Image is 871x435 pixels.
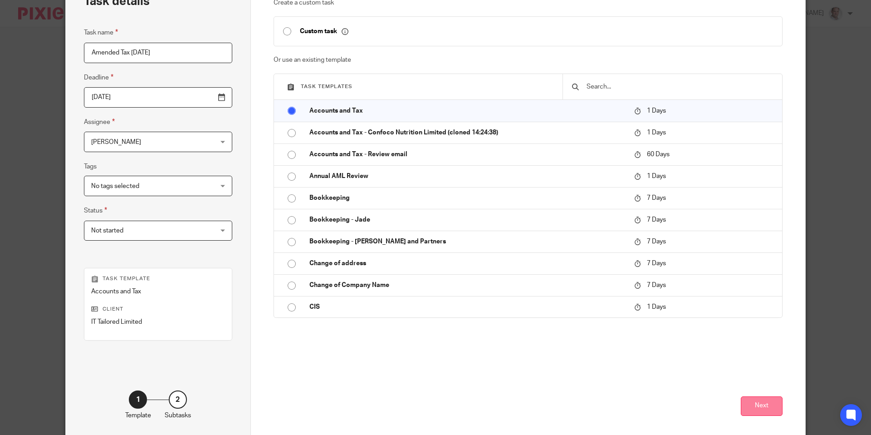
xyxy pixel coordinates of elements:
p: Bookkeeping - [PERSON_NAME] and Partners [309,237,625,246]
span: Not started [91,227,123,234]
p: Custom task [300,27,348,35]
input: Search... [586,82,773,92]
p: Subtasks [165,411,191,420]
span: 1 Days [647,173,666,179]
p: Change of Company Name [309,281,625,290]
p: IT Tailored Limited [91,317,225,326]
span: 7 Days [647,282,666,288]
span: 1 Days [647,129,666,136]
p: Or use an existing template [274,55,783,64]
button: Next [741,396,783,416]
p: CIS [309,302,625,311]
span: 60 Days [647,151,670,158]
p: Bookkeeping [309,193,625,203]
span: 1 Days [647,108,666,114]
span: No tags selected [91,183,139,189]
label: Deadline [84,72,113,83]
div: 2 [169,391,187,409]
label: Task name [84,27,118,38]
p: Change of address [309,259,625,268]
label: Tags [84,162,97,171]
p: Annual AML Review [309,172,625,181]
span: 7 Days [647,217,666,223]
p: Client [91,306,225,313]
span: 7 Days [647,195,666,201]
p: Bookkeeping - Jade [309,215,625,224]
p: Template [125,411,151,420]
input: Task name [84,43,232,63]
p: Accounts and Tax [309,106,625,115]
div: 1 [129,391,147,409]
label: Assignee [84,117,115,127]
span: 1 Days [647,304,666,310]
span: 7 Days [647,238,666,245]
span: Task templates [301,84,352,89]
p: Accounts and Tax - Confoco Nutrition Limited (cloned 14:24:38) [309,128,625,137]
input: Use the arrow keys to pick a date [84,87,232,108]
p: Accounts and Tax [91,287,225,296]
span: [PERSON_NAME] [91,139,141,145]
label: Status [84,205,107,216]
span: 7 Days [647,260,666,267]
p: Task template [91,275,225,282]
p: Accounts and Tax - Review email [309,150,625,159]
